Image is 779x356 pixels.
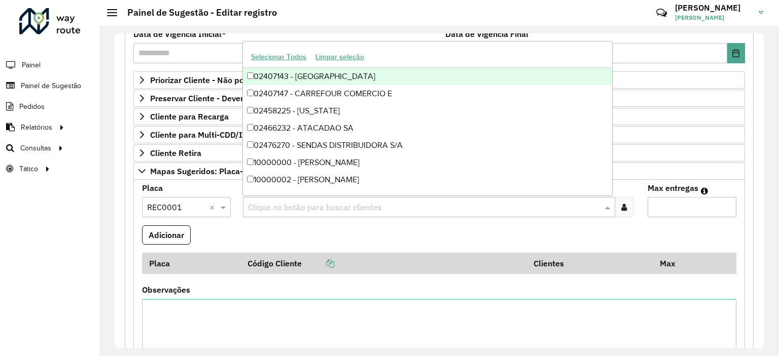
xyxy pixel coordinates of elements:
a: Cliente Retira [133,144,745,162]
div: 10000005 - BAR [PERSON_NAME] 90 [243,188,612,206]
button: Selecionar Todos [246,49,311,65]
label: Data de Vigência Inicial [133,28,226,40]
a: Copiar [302,258,334,268]
span: Preservar Cliente - Devem ficar no buffer, não roteirizar [150,94,357,102]
span: Pedidos [19,101,45,112]
span: Tático [19,164,38,174]
label: Data de Vigência Final [445,28,528,40]
a: Priorizar Cliente - Não podem ficar no buffer [133,71,745,89]
th: Max [653,253,693,274]
th: Código Cliente [240,253,526,274]
div: 02407147 - CARREFOUR COMERCIO E [243,85,612,102]
a: Mapas Sugeridos: Placa-Cliente [133,163,745,180]
a: Cliente para Multi-CDD/Internalização [133,126,745,143]
ng-dropdown-panel: Options list [242,41,613,195]
span: [PERSON_NAME] [675,13,751,22]
div: 10000002 - [PERSON_NAME] [243,171,612,188]
th: Clientes [527,253,653,274]
div: 02407143 - [GEOGRAPHIC_DATA] [243,68,612,85]
div: 02458225 - [US_STATE] [243,102,612,120]
div: 10000000 - [PERSON_NAME] [243,154,612,171]
span: Priorizar Cliente - Não podem ficar no buffer [150,76,316,84]
th: Placa [142,253,240,274]
a: Cliente para Recarga [133,108,745,125]
a: Preservar Cliente - Devem ficar no buffer, não roteirizar [133,90,745,107]
a: Contato Rápido [651,2,672,24]
button: Limpar seleção [311,49,369,65]
span: Painel de Sugestão [21,81,81,91]
h3: [PERSON_NAME] [675,3,751,13]
button: Choose Date [727,43,745,63]
span: Cliente para Multi-CDD/Internalização [150,131,293,139]
h2: Painel de Sugestão - Editar registro [117,7,277,18]
span: Cliente para Recarga [150,112,229,121]
em: Máximo de clientes que serão colocados na mesma rota com os clientes informados [701,187,708,195]
label: Placa [142,182,163,194]
div: 02476270 - SENDAS DISTRIBUIDORA S/A [243,137,612,154]
button: Adicionar [142,225,191,245]
span: Relatórios [21,122,52,133]
label: Max entregas [648,182,698,194]
label: Observações [142,284,190,296]
span: Cliente Retira [150,149,201,157]
span: Clear all [209,201,218,213]
span: Mapas Sugeridos: Placa-Cliente [150,167,269,175]
span: Consultas [20,143,51,153]
div: 02466232 - ATACADAO SA [243,120,612,137]
span: Painel [22,60,41,70]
